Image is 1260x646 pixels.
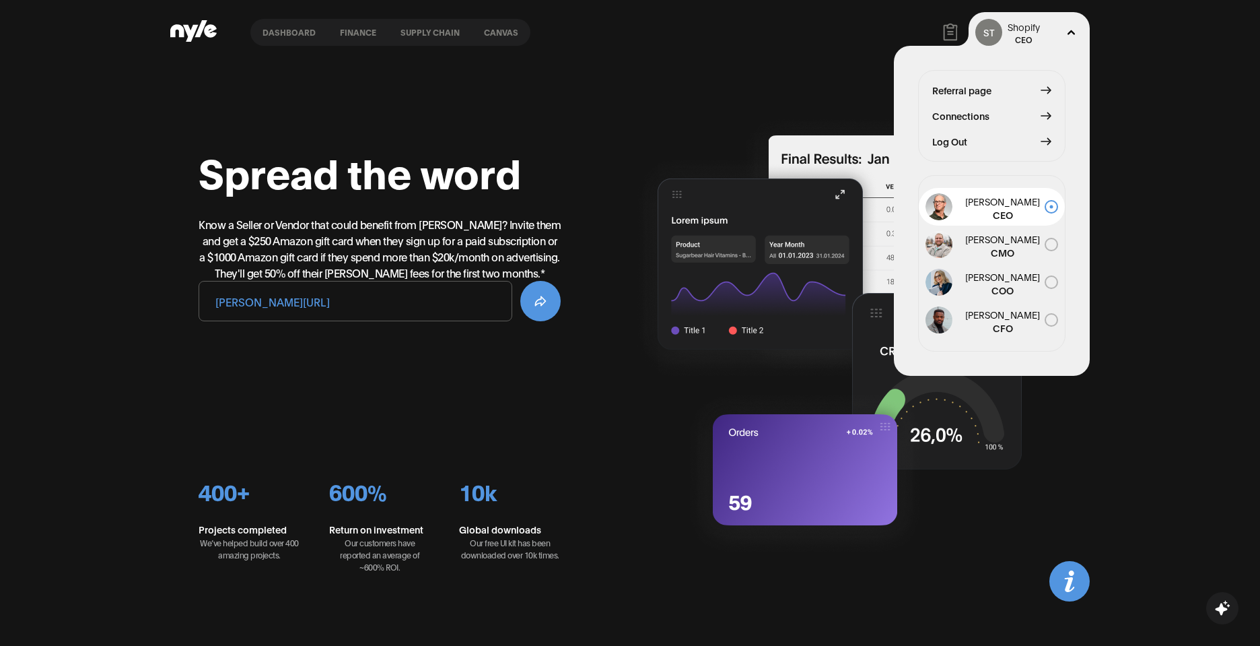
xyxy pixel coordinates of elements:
h4: Global downloads [459,522,561,537]
span: CEO [960,208,1045,222]
button: [PERSON_NAME]CMO [919,226,1065,263]
h3: 400+ [199,475,300,509]
span: [PERSON_NAME] [960,308,1045,321]
p: We’ve helped build over 400 amazing projects. [199,537,300,561]
div: CEO [1008,34,1040,45]
h3: Spread the word [199,139,561,203]
button: Canvas [472,28,530,37]
span: Log Out [932,134,967,149]
span: [PERSON_NAME] [960,270,1045,284]
button: [PERSON_NAME]CEO [919,188,1065,226]
button: [PERSON_NAME]CFO [919,301,1065,339]
img: John Gold [925,231,952,258]
button: Referral page [932,83,1051,98]
h3: 600% [329,475,431,509]
span: CFO [960,321,1045,335]
img: Illustration [629,111,1090,602]
h4: Projects completed [199,522,300,537]
h4: Return on investment [329,522,431,537]
button: Copy link [520,281,561,321]
span: CMO [960,246,1045,259]
button: Supply chain [388,28,472,37]
img: John Gold [925,193,952,220]
h3: 10k [459,475,561,509]
p: Know a Seller or Vendor that could benefit from [PERSON_NAME]? Invite them and get a $250 Amazon ... [199,216,561,281]
img: John Gold [925,306,952,333]
span: COO [960,284,1045,297]
span: [PERSON_NAME] [960,195,1045,208]
button: ST [975,19,1002,46]
span: [PERSON_NAME] [960,232,1045,246]
button: finance [328,28,388,37]
p: Our customers have reported an average of ~600% ROI. [329,537,431,573]
span: Referral page [932,83,991,98]
button: [PERSON_NAME]COO [919,263,1065,301]
button: Connections [932,108,1051,123]
p: Our free UI kit has been downloaded over 10k times. [459,537,561,561]
div: Shopify [1008,20,1040,34]
img: John Gold [925,269,952,296]
span: Connections [932,108,989,123]
button: Log Out [932,134,1051,149]
button: Dashboard [250,28,328,37]
button: ShopifyCEO [1008,20,1040,45]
